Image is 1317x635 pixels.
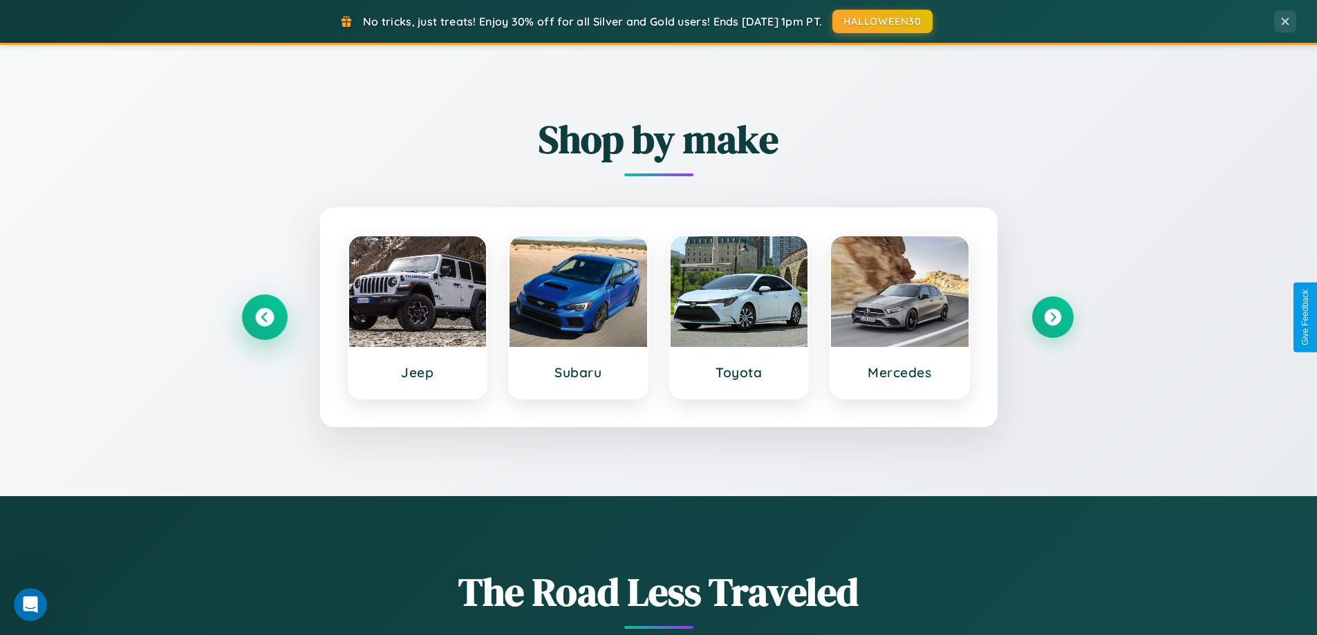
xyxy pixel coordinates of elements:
div: Give Feedback [1300,290,1310,345]
h3: Subaru [523,364,633,381]
span: No tricks, just treats! Enjoy 30% off for all Silver and Gold users! Ends [DATE] 1pm PT. [363,15,822,28]
h3: Mercedes [845,364,955,381]
h3: Toyota [684,364,794,381]
h1: The Road Less Traveled [244,565,1074,618]
iframe: Intercom live chat [14,588,47,621]
h3: Jeep [363,364,473,381]
button: HALLOWEEN30 [832,10,933,33]
h2: Shop by make [244,113,1074,166]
